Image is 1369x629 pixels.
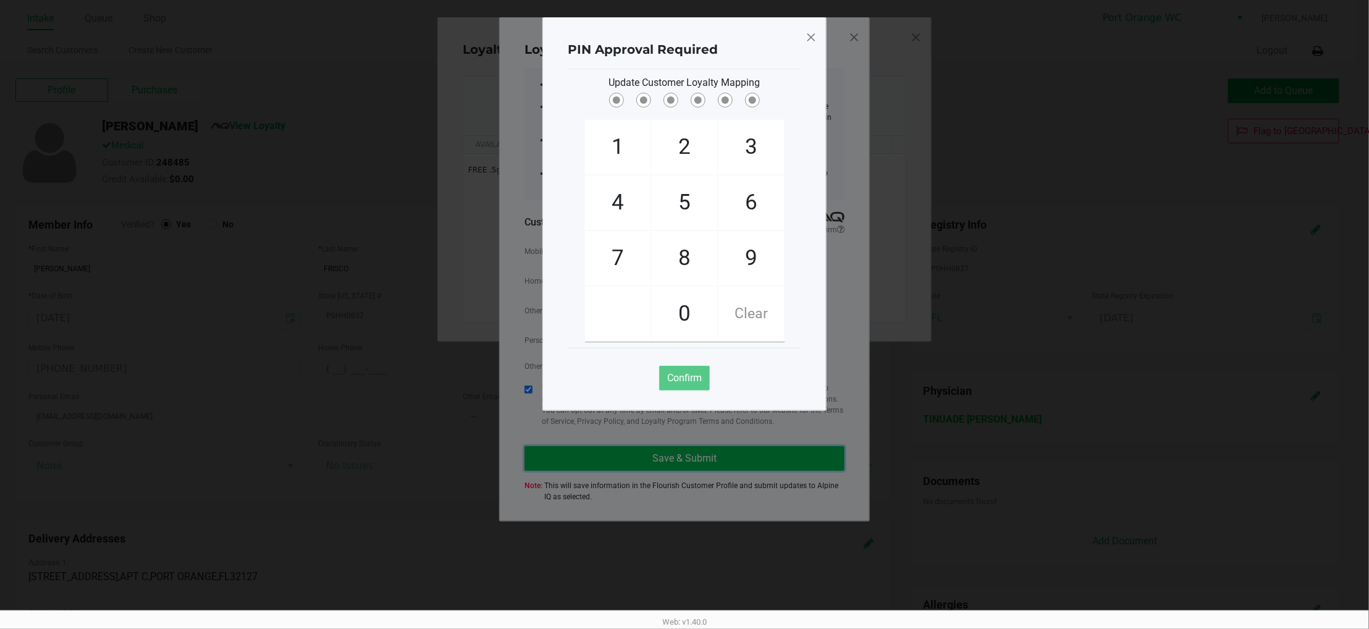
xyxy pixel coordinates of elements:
span: 1 [585,120,651,174]
span: 3 [718,120,784,174]
span: Web: v1.40.0 [662,617,707,627]
span: 7 [585,231,651,285]
span: 5 [652,175,717,230]
span: 4 [585,175,651,230]
span: 2 [652,120,717,174]
span: 9 [718,231,784,285]
span: 8 [652,231,717,285]
span: 0 [652,287,717,341]
span: Clear [718,287,784,341]
div: Update Customer Loyalty Mapping [568,75,801,90]
span: 6 [718,175,784,230]
h4: PIN Approval Required [568,40,718,59]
